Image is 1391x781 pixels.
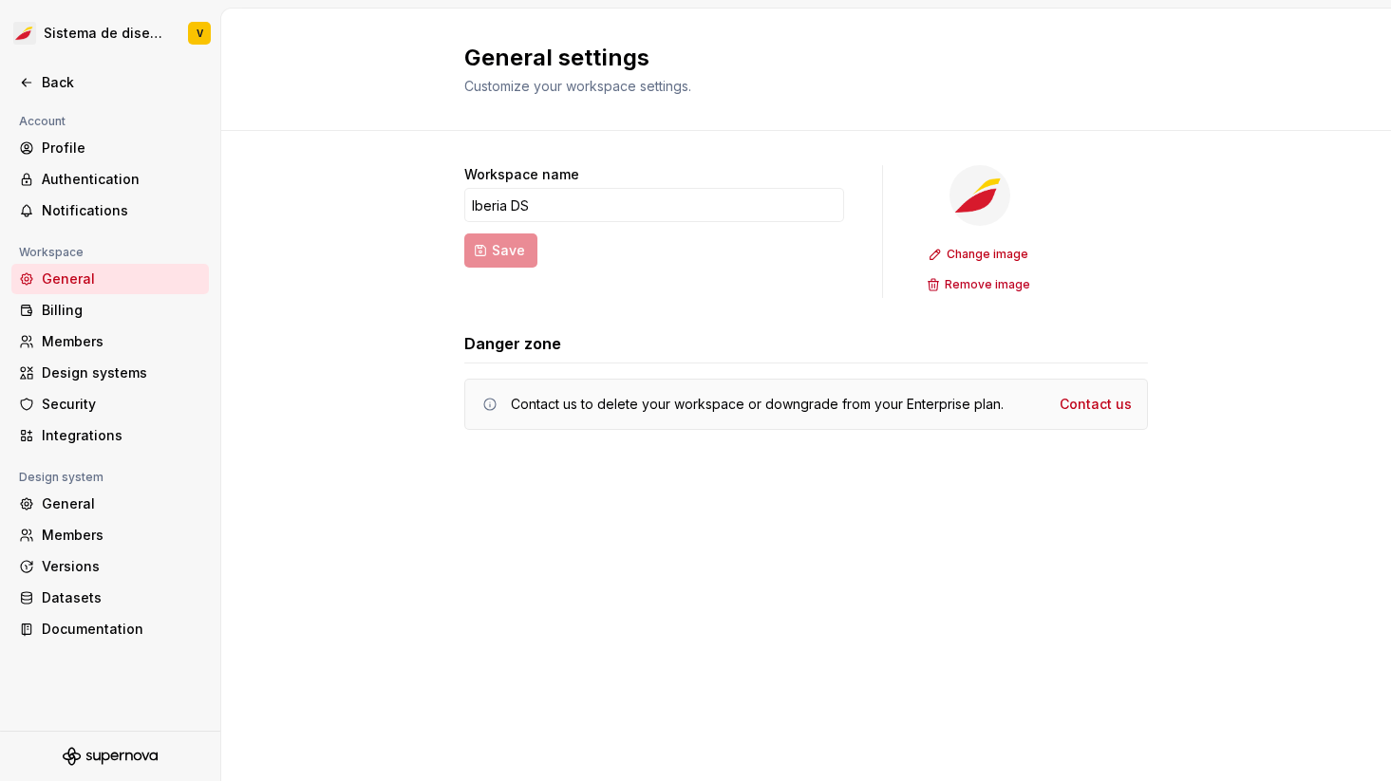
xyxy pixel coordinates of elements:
div: Workspace [11,241,91,264]
a: General [11,264,209,294]
div: Integrations [42,426,201,445]
div: Account [11,110,73,133]
span: Customize your workspace settings. [464,78,691,94]
a: Versions [11,551,209,582]
div: General [42,270,201,288]
h2: General settings [464,43,1125,73]
button: Remove image [921,271,1039,298]
a: Notifications [11,195,209,226]
div: Members [42,526,201,545]
a: Documentation [11,614,209,644]
img: 55604660-494d-44a9-beb2-692398e9940a.png [949,165,1010,226]
a: Back [11,67,209,98]
svg: Supernova Logo [63,747,158,766]
div: V [197,26,203,41]
span: Remove image [945,277,1030,292]
div: Notifications [42,201,201,220]
div: Design systems [42,363,201,382]
a: Billing [11,295,209,325]
div: Documentation [42,620,201,639]
a: General [11,489,209,519]
img: 55604660-494d-44a9-beb2-692398e9940a.png [13,22,36,45]
div: Members [42,332,201,351]
div: Contact us to delete your workspace or downgrade from your Enterprise plan. [511,395,1004,414]
label: Workspace name [464,165,579,184]
a: Members [11,326,209,357]
h3: Danger zone [464,332,561,355]
button: Sistema de diseño IberiaV [4,12,216,54]
div: Datasets [42,588,201,607]
div: Profile [42,139,201,158]
a: Profile [11,133,209,163]
div: Design system [11,466,111,489]
a: Integrations [11,420,209,451]
span: Change image [947,247,1028,262]
div: Back [42,73,201,92]
a: Design systems [11,358,209,388]
div: Sistema de diseño Iberia [44,24,165,43]
a: Datasets [11,583,209,613]
div: Authentication [42,170,201,189]
a: Authentication [11,164,209,195]
a: Security [11,389,209,419]
a: Contact us [1060,395,1132,414]
button: Change image [923,241,1037,268]
div: Security [42,395,201,414]
div: Versions [42,557,201,576]
div: General [42,494,201,513]
a: Members [11,520,209,550]
div: Billing [42,301,201,320]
